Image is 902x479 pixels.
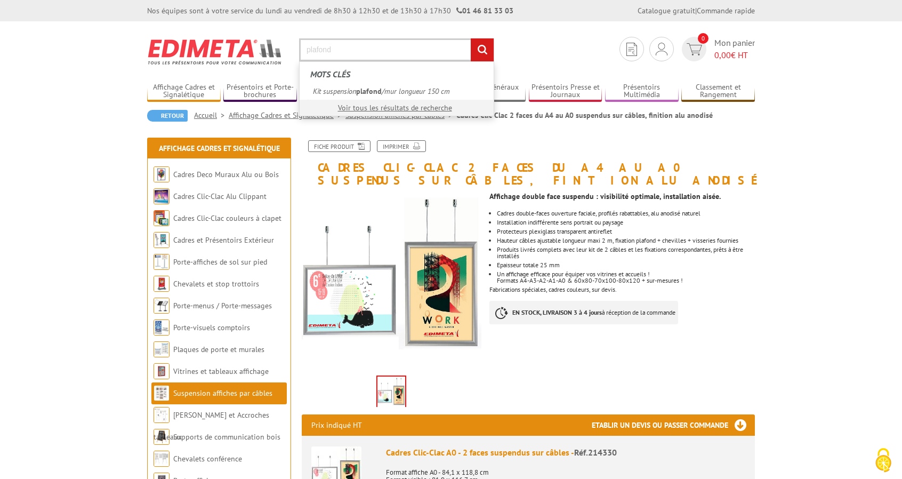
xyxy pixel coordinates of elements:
input: Rechercher un produit ou une référence... [299,38,494,61]
a: Fiche produit [308,140,371,152]
a: Suspension affiches par câbles [173,388,272,398]
div: Rechercher un produit ou une référence... [299,61,494,116]
img: Porte-affiches de sol sur pied [154,254,170,270]
p: Hauteur câbles ajustable longueur maxi 2 m, fixation plafond + chevilles + visseries fournies [497,237,755,244]
img: Porte-menus / Porte-messages [154,298,170,314]
img: Edimeta [147,32,283,71]
p: Un affichage efficace pour équiper vos vitrines et accueils ! Formats A4-A3-A2-A1-A0 & 60x80-70x1... [497,271,755,284]
em: plafond [356,86,382,96]
img: suspendus_par_cables_214330_1.jpg [302,192,481,372]
p: à réception de la commande [489,301,678,324]
a: Cadres et Présentoirs Extérieur [173,235,274,245]
img: Cadres et Présentoirs Extérieur [154,232,170,248]
img: Plaques de porte et murales [154,341,170,357]
a: Kit suspensionplafond/mur longueur 150 cm [308,83,486,99]
img: devis rapide [687,43,702,55]
a: [PERSON_NAME] et Accroches tableaux [154,410,269,442]
h3: Etablir un devis ou passer commande [592,414,755,436]
h1: Cadres Clic-Clac 2 faces du A4 au A0 suspendus sur câbles, finition alu anodisé [294,140,763,187]
button: Cookies (fenêtre modale) [865,443,902,479]
a: Voir tous les résultats de recherche [338,103,452,113]
img: Suspension affiches par câbles [154,385,170,401]
img: Chevalets et stop trottoirs [154,276,170,292]
a: Commande rapide [697,6,755,15]
span: 0 [698,33,708,44]
a: Catalogue gratuit [638,6,695,15]
div: Fabrications spéciales, cadres couleurs, sur devis. [489,187,763,335]
a: devis rapide 0 Mon panier 0,00€ HT [679,37,755,61]
a: Affichage Cadres et Signalétique [147,83,221,100]
p: Affichage double face suspendu : visibilité optimale, installation aisée. [489,193,755,199]
a: Cadres Clic-Clac couleurs à clapet [173,213,281,223]
span: 0,00 [714,50,731,60]
li: Protecteurs plexiglass transparent antireflet [497,228,755,235]
img: Cimaises et Accroches tableaux [154,407,170,423]
span: € HT [714,49,755,61]
a: Porte-menus / Porte-messages [173,301,272,310]
span: Mon panier [714,37,755,61]
a: Chevalets et stop trottoirs [173,279,259,289]
a: Supports de communication bois [173,432,280,442]
p: Produits livrés complets avec leur kit de 2 câbles et les fixations correspondantes, prêts à être... [497,246,755,259]
a: Cadres Clic-Clac Alu Clippant [173,191,267,201]
a: Affichage Cadres et Signalétique [229,110,345,120]
img: Chevalets conférence [154,451,170,467]
a: Retour [147,110,188,122]
a: Affichage Cadres et Signalétique [159,143,280,153]
a: Porte-visuels comptoirs [173,323,250,332]
span: Réf.214330 [574,447,617,458]
strong: 01 46 81 33 03 [456,6,513,15]
li: Cadres double-faces ouverture faciale, profilés rabattables, alu anodisé naturel [497,210,755,217]
img: suspendus_par_cables_214330_1.jpg [377,377,405,410]
img: Vitrines et tableaux affichage [154,363,170,379]
a: Accueil [194,110,229,120]
p: Epaisseur totale 25 mm [497,262,755,268]
img: devis rapide [656,43,667,55]
div: Cadres Clic-Clac A0 - 2 faces suspendus sur câbles - [386,446,745,459]
a: Plaques de porte et murales [173,345,264,354]
div: | [638,5,755,16]
img: Porte-visuels comptoirs [154,320,170,336]
input: rechercher [471,38,494,61]
a: Présentoirs Presse et Journaux [529,83,602,100]
a: Classement et Rangement [681,83,755,100]
li: Cadres Clic-Clac 2 faces du A4 au A0 suspendus sur câbles, finition alu anodisé [456,110,713,121]
img: Cookies (fenêtre modale) [870,447,897,474]
div: Nos équipes sont à votre service du lundi au vendredi de 8h30 à 12h30 et de 13h30 à 17h30 [147,5,513,16]
img: devis rapide [626,43,637,56]
img: Cadres Clic-Clac Alu Clippant [154,188,170,204]
li: Installation indifférente sens portrait ou paysage [497,219,755,226]
a: Vitrines et tableaux affichage [173,366,269,376]
span: Mots clés [310,69,350,79]
a: Chevalets conférence [173,454,242,464]
a: Présentoirs et Porte-brochures [223,83,297,100]
strong: EN STOCK, LIVRAISON 3 à 4 jours [512,308,602,316]
a: Cadres Deco Muraux Alu ou Bois [173,170,279,179]
img: Cadres Deco Muraux Alu ou Bois [154,166,170,182]
a: Imprimer [377,140,426,152]
a: Porte-affiches de sol sur pied [173,257,267,267]
a: Présentoirs Multimédia [605,83,679,100]
p: Prix indiqué HT [311,414,362,436]
img: Cadres Clic-Clac couleurs à clapet [154,210,170,226]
